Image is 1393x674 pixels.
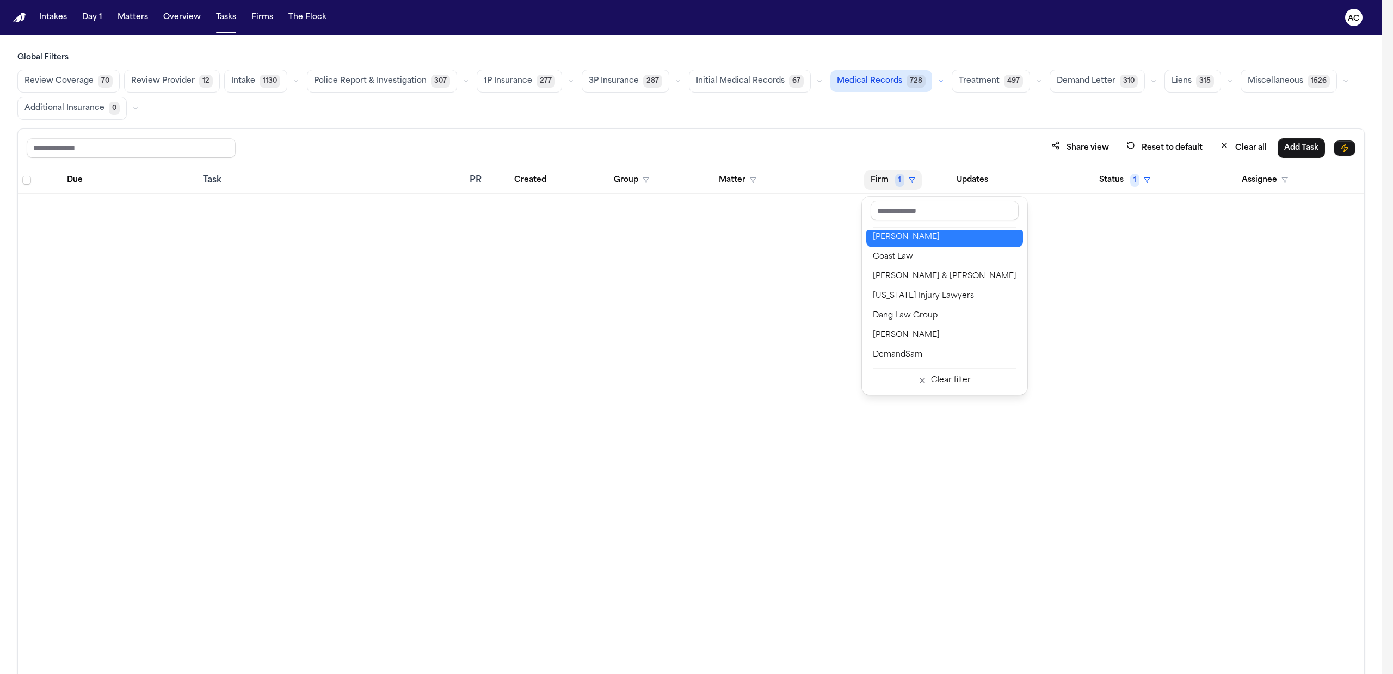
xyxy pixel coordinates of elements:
[873,270,1016,283] div: [PERSON_NAME] & [PERSON_NAME]
[873,250,1016,264] div: Coast Law
[931,374,971,387] div: Clear filter
[873,290,1016,303] div: [US_STATE] Injury Lawyers
[873,231,1016,244] div: [PERSON_NAME]
[864,170,922,190] button: Firm1
[873,329,1016,342] div: [PERSON_NAME]
[873,348,1016,361] div: DemandSam
[873,309,1016,322] div: Dang Law Group
[862,197,1027,395] div: Firm1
